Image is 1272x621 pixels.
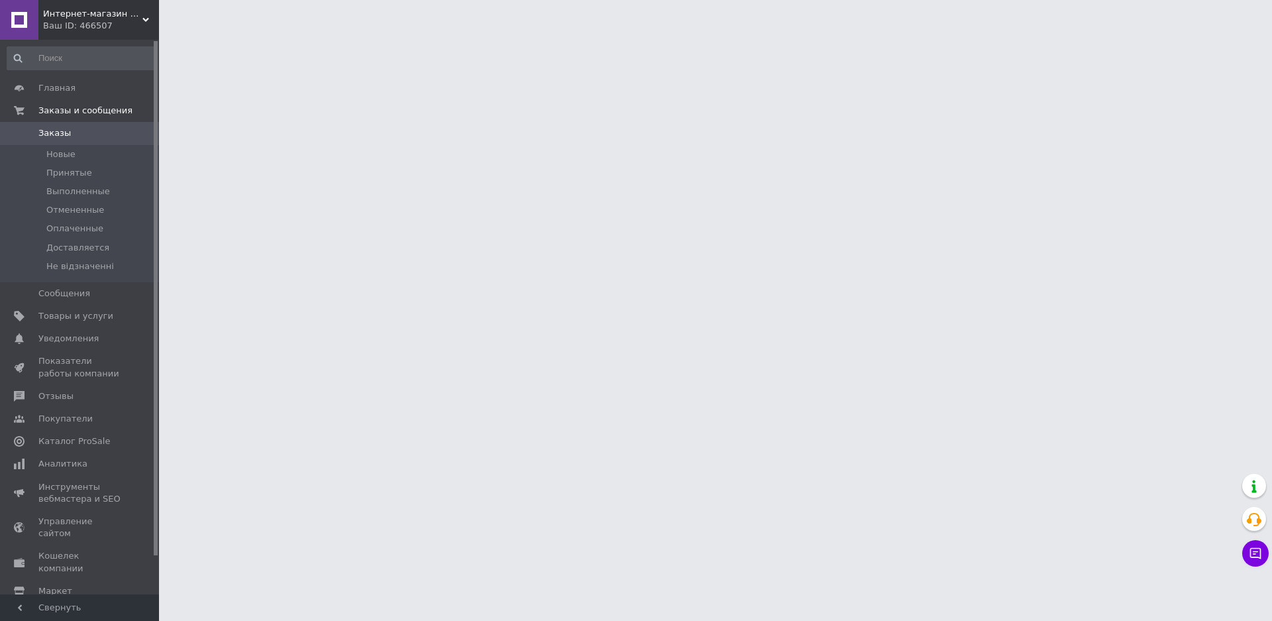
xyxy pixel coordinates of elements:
[38,516,123,539] span: Управление сайтом
[38,458,87,470] span: Аналитика
[43,8,142,20] span: Интернет-магазин "Домашняя аптечка"
[46,148,76,160] span: Новые
[46,167,92,179] span: Принятые
[46,204,104,216] span: Отмененные
[1242,540,1269,567] button: Чат с покупателем
[38,333,99,345] span: Уведомления
[46,223,103,235] span: Оплаченные
[38,310,113,322] span: Товары и услуги
[38,481,123,505] span: Инструменты вебмастера и SEO
[38,435,110,447] span: Каталог ProSale
[38,550,123,574] span: Кошелек компании
[46,260,114,272] span: Не відзначенні
[43,20,159,32] div: Ваш ID: 466507
[38,82,76,94] span: Главная
[46,186,110,198] span: Выполненные
[46,242,109,254] span: Доставляется
[38,105,132,117] span: Заказы и сообщения
[38,413,93,425] span: Покупатели
[38,355,123,379] span: Показатели работы компании
[38,288,90,300] span: Сообщения
[38,585,72,597] span: Маркет
[38,127,71,139] span: Заказы
[38,390,74,402] span: Отзывы
[7,46,156,70] input: Поиск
